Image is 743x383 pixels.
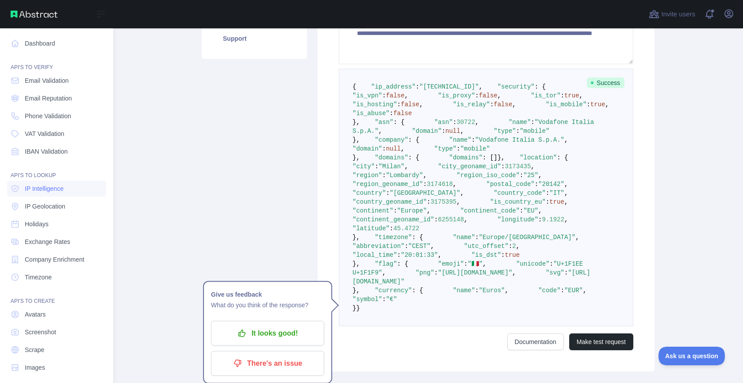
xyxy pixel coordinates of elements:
[423,181,427,188] span: :
[460,128,464,135] span: ,
[647,7,697,21] button: Invite users
[352,243,405,250] span: "abbreviation"
[25,273,52,282] span: Timezone
[386,172,423,179] span: "Lombardy"
[7,251,106,267] a: Company Enrichment
[520,207,523,214] span: :
[375,234,412,241] span: "timezone"
[456,145,460,152] span: :
[7,126,106,142] a: VAT Validation
[7,181,106,197] a: IP Intelligence
[449,136,471,143] span: "name"
[445,128,460,135] span: null
[475,119,479,126] span: ,
[7,73,106,89] a: Email Validation
[590,101,605,108] span: true
[408,243,430,250] span: "CEST"
[7,35,106,51] a: Dashboard
[546,269,564,276] span: "svg"
[7,143,106,159] a: IBAN Validation
[375,119,393,126] span: "asn"
[579,92,583,99] span: ,
[25,202,65,211] span: IP Geolocation
[438,163,501,170] span: "city_geoname_id"
[471,251,501,259] span: "is_dst"
[498,154,505,161] span: },
[549,190,564,197] span: "IT"
[416,269,434,276] span: "png"
[494,128,516,135] span: "type"
[352,136,360,143] span: },
[379,163,405,170] span: "Milan"
[419,83,479,90] span: "[TECHNICAL_ID]"
[587,77,624,88] span: Success
[211,321,324,346] button: It looks good!
[475,136,564,143] span: "Vodafone Italia S.p.A."
[453,181,456,188] span: ,
[393,225,419,232] span: 45.4722
[531,92,560,99] span: "is_tor"
[386,190,390,197] span: :
[430,243,434,250] span: ,
[211,300,324,310] p: What do you think of the response?
[386,296,397,303] span: "€"
[401,101,419,108] span: false
[479,83,483,90] span: ,
[375,154,408,161] span: "domains"
[382,92,386,99] span: :
[211,351,324,376] button: There's an issue
[564,190,568,197] span: ,
[524,172,539,179] span: "25"
[25,310,46,319] span: Avatars
[490,101,494,108] span: :
[542,216,564,223] span: 9.1922
[538,181,564,188] span: "20142"
[379,128,382,135] span: ,
[352,92,382,99] span: "is_vpn"
[438,251,441,259] span: ,
[464,260,467,267] span: :
[438,216,464,223] span: 6255148
[535,83,546,90] span: : {
[352,260,360,267] span: },
[393,110,412,117] span: false
[516,128,520,135] span: :
[7,108,106,124] a: Phone Validation
[352,163,375,170] span: "city"
[479,234,575,241] span: "Europe/[GEOGRAPHIC_DATA]"
[7,360,106,375] a: Images
[460,145,490,152] span: "mobile"
[401,251,438,259] span: "20:01:33"
[386,145,401,152] span: null
[25,112,71,120] span: Phone Validation
[412,234,423,241] span: : {
[7,287,106,305] div: API'S TO CREATE
[419,101,423,108] span: ,
[583,287,586,294] span: ,
[397,260,408,267] span: : {
[25,220,49,228] span: Holidays
[218,326,318,341] p: It looks good!
[505,251,520,259] span: true
[453,234,475,241] span: "name"
[549,198,564,205] span: true
[375,260,397,267] span: "flag"
[212,29,296,48] a: Support
[557,154,568,161] span: : {
[375,287,412,294] span: "currency"
[382,269,386,276] span: ,
[509,119,531,126] span: "name"
[498,92,501,99] span: ,
[382,296,386,303] span: :
[564,136,568,143] span: ,
[483,260,486,267] span: ,
[375,136,408,143] span: "company"
[7,90,106,106] a: Email Reputation
[397,101,401,108] span: :
[453,119,456,126] span: :
[352,207,393,214] span: "continent"
[483,154,498,161] span: : []
[393,207,397,214] span: :
[505,163,531,170] span: 3173435
[25,76,69,85] span: Email Validation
